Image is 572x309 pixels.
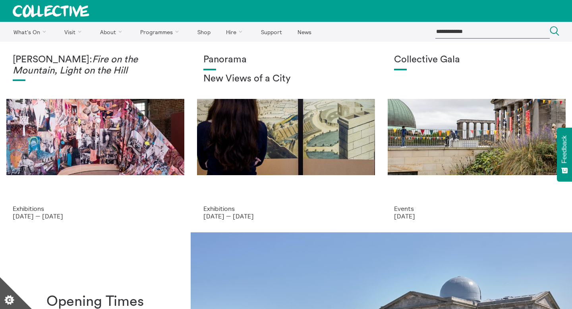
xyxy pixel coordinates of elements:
[203,54,369,66] h1: Panorama
[290,22,318,42] a: News
[191,42,381,232] a: Collective Panorama June 2025 small file 8 Panorama New Views of a City Exhibitions [DATE] — [DATE]
[394,212,559,220] p: [DATE]
[203,73,369,85] h2: New Views of a City
[394,54,559,66] h1: Collective Gala
[561,135,568,163] span: Feedback
[93,22,132,42] a: About
[190,22,217,42] a: Shop
[13,54,178,76] h1: [PERSON_NAME]:
[254,22,289,42] a: Support
[203,205,369,212] p: Exhibitions
[13,212,178,220] p: [DATE] — [DATE]
[58,22,92,42] a: Visit
[557,127,572,182] button: Feedback - Show survey
[394,205,559,212] p: Events
[6,22,56,42] a: What's On
[219,22,253,42] a: Hire
[13,55,138,75] em: Fire on the Mountain, Light on the Hill
[381,42,572,232] a: Collective Gala 2023. Image credit Sally Jubb. Collective Gala Events [DATE]
[203,212,369,220] p: [DATE] — [DATE]
[13,205,178,212] p: Exhibitions
[133,22,189,42] a: Programmes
